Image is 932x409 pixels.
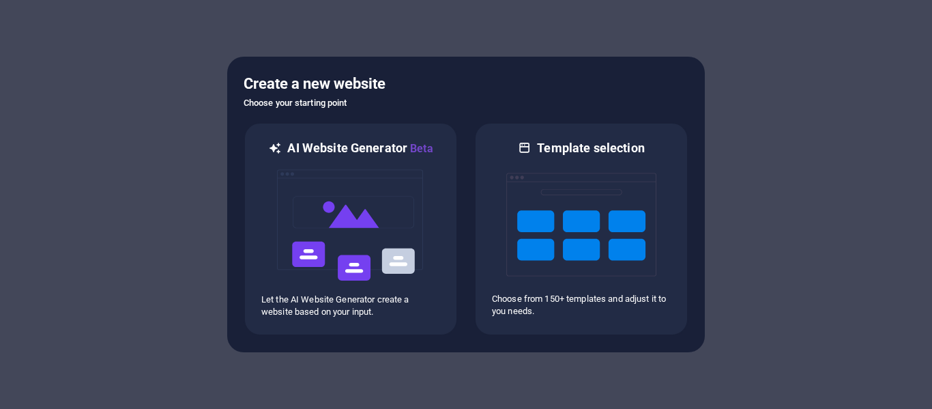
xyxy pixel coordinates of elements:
[474,122,688,336] div: Template selectionChoose from 150+ templates and adjust it to you needs.
[244,73,688,95] h5: Create a new website
[244,95,688,111] h6: Choose your starting point
[537,140,644,156] h6: Template selection
[276,157,426,294] img: ai
[244,122,458,336] div: AI Website GeneratorBetaaiLet the AI Website Generator create a website based on your input.
[261,294,440,318] p: Let the AI Website Generator create a website based on your input.
[492,293,671,318] p: Choose from 150+ templates and adjust it to you needs.
[407,142,433,155] span: Beta
[287,140,433,157] h6: AI Website Generator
